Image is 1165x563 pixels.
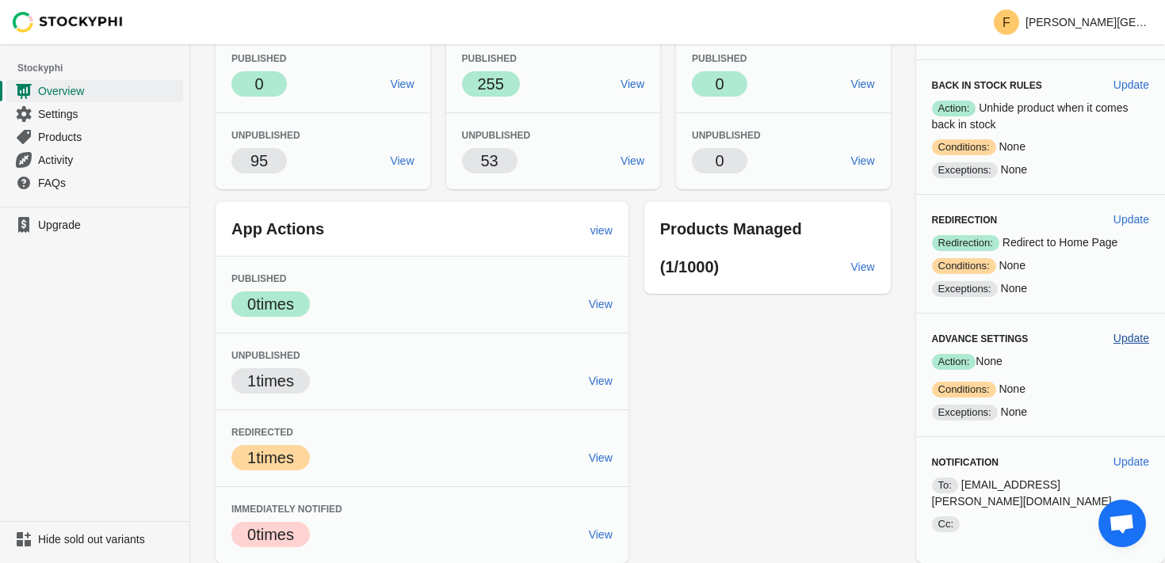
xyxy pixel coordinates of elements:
[384,70,420,98] a: View
[589,451,613,464] span: View
[844,146,880,175] a: View
[932,404,1149,420] p: None
[932,101,976,116] span: Action:
[932,354,976,370] span: Action:
[1107,70,1155,99] button: Update
[247,295,294,313] span: 0 times
[582,290,619,318] a: View
[462,130,531,141] span: Unpublished
[480,150,498,172] p: 53
[932,353,1149,370] p: None
[38,83,180,99] span: Overview
[247,526,294,543] span: 0 times
[589,375,613,387] span: View
[231,273,286,284] span: Published
[621,154,644,167] span: View
[932,139,996,155] span: Conditions:
[17,60,189,76] span: Stockyphi
[6,528,183,550] a: Hide sold out variants
[589,298,613,310] span: View
[38,175,180,191] span: FAQs
[38,531,180,547] span: Hide sold out variants
[231,427,293,438] span: Redirected
[231,220,324,238] span: App Actions
[1107,205,1155,234] button: Update
[932,139,1149,155] p: None
[844,70,880,98] a: View
[247,449,294,466] span: 1 times
[390,154,414,167] span: View
[38,129,180,145] span: Products
[6,214,183,236] a: Upgrade
[660,220,802,238] span: Products Managed
[590,224,613,237] span: view
[38,106,180,122] span: Settings
[715,75,724,93] span: 0
[231,504,342,515] span: Immediately Notified
[384,146,420,175] a: View
[715,152,724,169] span: 0
[1026,16,1152,29] p: [PERSON_NAME][GEOGRAPHIC_DATA] [GEOGRAPHIC_DATA]
[247,372,294,390] span: 1 times
[994,10,1019,35] span: Avatar with initials F
[582,520,619,549] a: View
[38,152,180,168] span: Activity
[1098,500,1146,547] a: Open chat
[932,79,1101,92] h3: Back in Stock Rules
[1003,16,1010,29] text: F
[6,79,183,102] a: Overview
[932,280,1149,297] p: None
[660,258,720,276] span: (1/1000)
[478,75,504,93] span: 255
[589,528,613,541] span: View
[13,12,124,32] img: Stockyphi
[850,154,874,167] span: View
[462,53,517,64] span: Published
[614,146,651,175] a: View
[932,100,1149,132] p: Unhide product when it comes back in stock
[932,235,999,251] span: Redirection:
[692,130,761,141] span: Unpublished
[231,130,300,141] span: Unpublished
[38,217,180,233] span: Upgrade
[231,53,286,64] span: Published
[621,78,644,90] span: View
[6,125,183,148] a: Products
[6,148,183,171] a: Activity
[584,216,619,245] a: view
[932,456,1101,469] h3: Notification
[932,477,1149,509] p: [EMAIL_ADDRESS][PERSON_NAME][DOMAIN_NAME]
[582,443,619,472] a: View
[850,261,874,273] span: View
[932,281,998,297] span: Exceptions:
[1107,447,1155,476] button: Update
[582,367,619,395] a: View
[1113,213,1149,226] span: Update
[692,53,747,64] span: Published
[614,70,651,98] a: View
[250,152,268,169] span: 95
[932,382,996,398] span: Conditions:
[1107,324,1155,352] button: Update
[850,78,874,90] span: View
[254,75,263,93] span: 0
[6,102,183,125] a: Settings
[844,253,880,281] a: View
[932,381,1149,398] p: None
[932,516,961,532] span: Cc:
[1113,332,1149,344] span: Update
[932,405,998,420] span: Exceptions:
[932,477,958,493] span: To:
[6,171,183,194] a: FAQs
[1113,455,1149,468] span: Update
[932,214,1101,226] h3: Redirection
[932,257,1149,274] p: None
[932,162,1149,178] p: None
[390,78,414,90] span: View
[932,333,1101,345] h3: Advance Settings
[1113,78,1149,91] span: Update
[987,6,1159,38] button: Avatar with initials F[PERSON_NAME][GEOGRAPHIC_DATA] [GEOGRAPHIC_DATA]
[932,234,1149,251] p: Redirect to Home Page
[932,162,998,178] span: Exceptions:
[231,350,300,361] span: Unpublished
